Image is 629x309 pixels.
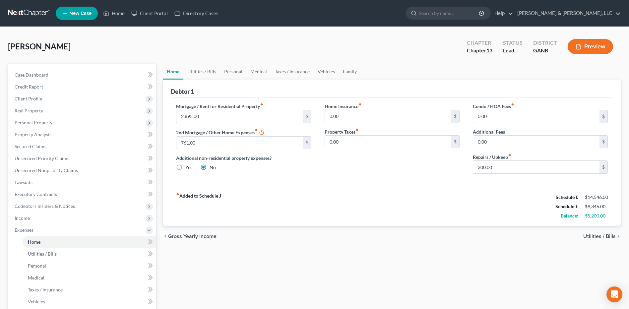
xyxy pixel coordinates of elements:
label: Yes [185,164,192,171]
div: $5,200.00 [585,213,608,219]
i: fiber_manual_record [358,103,362,106]
div: $ [599,161,607,173]
input: Search by name... [419,7,480,19]
span: Utilities / Bills [28,251,57,257]
a: Medical [246,64,271,80]
a: Home [23,236,156,248]
a: Home [100,7,128,19]
button: Utilities / Bills chevron_right [583,234,621,239]
div: District [533,39,557,47]
i: fiber_manual_record [355,128,359,132]
i: chevron_left [163,234,168,239]
a: Secured Claims [9,141,156,153]
span: Vehicles [28,299,45,304]
a: Medical [23,272,156,284]
div: $ [303,137,311,149]
span: Unsecured Priority Claims [15,155,69,161]
a: Lawsuits [9,176,156,188]
span: Real Property [15,108,43,113]
span: Taxes / Insurance [28,287,63,292]
a: Vehicles [23,296,156,308]
div: $ [451,110,459,123]
span: Executory Contracts [15,191,57,197]
a: Client Portal [128,7,171,19]
div: $ [303,110,311,123]
a: Personal [23,260,156,272]
label: Additional Fees [473,128,505,135]
span: 13 [486,47,492,53]
div: Debtor 1 [171,88,194,95]
a: Utilities / Bills [183,64,220,80]
strong: Schedule I: [556,194,578,200]
a: Credit Report [9,81,156,93]
label: 2nd Mortgage / Other Home Expenses [176,128,264,136]
a: Case Dashboard [9,69,156,81]
span: Medical [28,275,44,280]
div: $ [599,110,607,123]
span: Unsecured Nonpriority Claims [15,167,78,173]
a: [PERSON_NAME] & [PERSON_NAME], LLC [514,7,621,19]
div: Lead [503,47,523,54]
input: -- [473,136,599,148]
span: Lawsuits [15,179,32,185]
strong: Added to Schedule J [176,193,221,220]
label: Home Insurance [325,103,362,110]
i: fiber_manual_record [176,193,179,196]
a: Vehicles [314,64,339,80]
a: Personal [220,64,246,80]
span: Gross Yearly Income [168,234,217,239]
span: Client Profile [15,96,42,101]
i: fiber_manual_record [255,128,258,132]
input: -- [325,110,451,123]
div: GANB [533,47,557,54]
a: Help [491,7,513,19]
span: Utilities / Bills [583,234,616,239]
span: Case Dashboard [15,72,48,78]
span: Secured Claims [15,144,46,149]
label: Condo / HOA Fees [473,103,514,110]
span: Personal Property [15,120,52,125]
a: Taxes / Insurance [23,284,156,296]
strong: Schedule J: [555,204,579,209]
input: -- [473,161,599,173]
a: Executory Contracts [9,188,156,200]
span: Credit Report [15,84,43,90]
a: Home [163,64,183,80]
div: Open Intercom Messenger [606,286,622,302]
div: $ [599,136,607,148]
a: Utilities / Bills [23,248,156,260]
span: Property Analysis [15,132,51,137]
div: $9,346.00 [585,203,608,210]
span: [PERSON_NAME] [8,41,71,51]
label: Additional non-residential property expenses? [176,154,311,161]
input: -- [473,110,599,123]
label: No [210,164,216,171]
i: fiber_manual_record [511,103,514,106]
span: Codebtors Insiders & Notices [15,203,75,209]
a: Unsecured Priority Claims [9,153,156,164]
div: Status [503,39,523,47]
button: Preview [568,39,613,54]
button: chevron_left Gross Yearly Income [163,234,217,239]
div: $14,546.00 [585,194,608,201]
span: Home [28,239,40,245]
div: $ [451,136,459,148]
label: Repairs / Upkeep [473,154,511,160]
span: New Case [69,11,92,16]
input: -- [325,136,451,148]
span: Expenses [15,227,33,233]
i: chevron_right [616,234,621,239]
a: Property Analysis [9,129,156,141]
a: Directory Cases [171,7,222,19]
a: Taxes / Insurance [271,64,314,80]
span: Income [15,215,30,221]
a: Unsecured Nonpriority Claims [9,164,156,176]
strong: Balance: [561,213,578,218]
span: Personal [28,263,46,269]
div: Chapter [467,47,492,54]
i: fiber_manual_record [260,103,263,106]
input: -- [176,137,303,149]
input: -- [176,110,303,123]
div: Chapter [467,39,492,47]
label: Property Taxes [325,128,359,135]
